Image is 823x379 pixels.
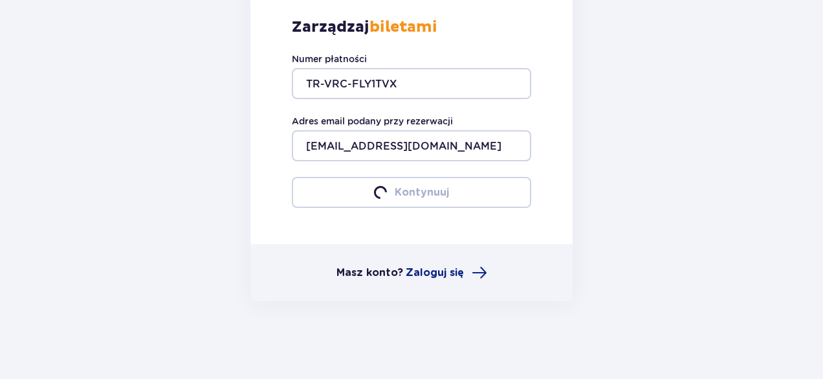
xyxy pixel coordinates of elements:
label: Numer płatności [292,52,367,65]
p: Zarządzaj [292,17,437,37]
a: Zaloguj się [406,265,487,281]
button: loaderKontynuuj [292,177,531,208]
span: Zaloguj się [406,266,464,280]
p: Masz konto? [336,266,403,280]
img: loader [373,185,388,200]
p: Kontynuuj [395,185,449,200]
strong: biletami [369,17,437,37]
label: Adres email podany przy rezerwacji [292,115,453,128]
